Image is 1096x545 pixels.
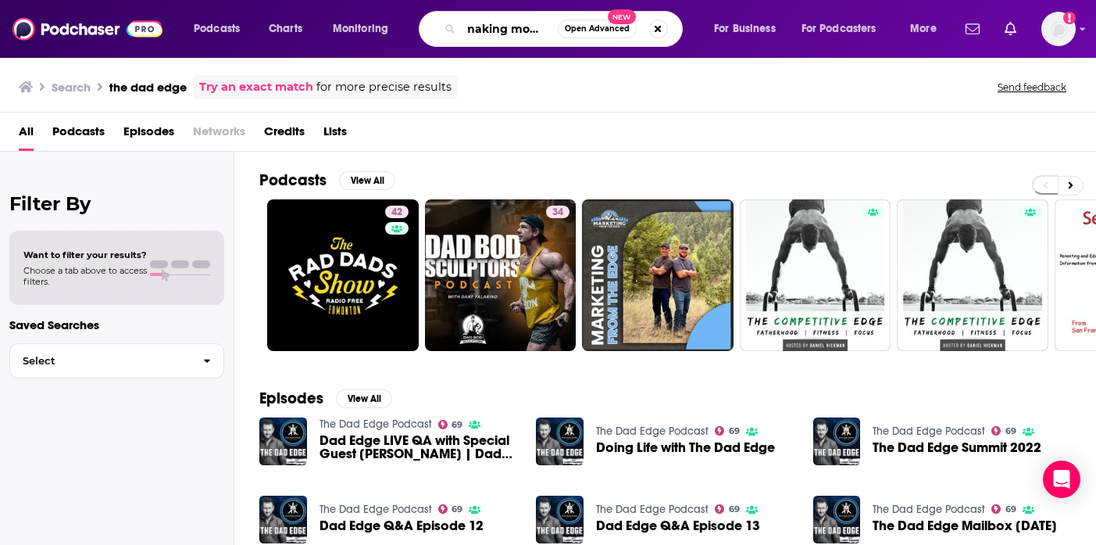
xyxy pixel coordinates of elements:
[269,18,302,40] span: Charts
[991,504,1016,514] a: 69
[873,503,985,516] a: The Dad Edge Podcast
[998,16,1023,42] a: Show notifications dropdown
[813,418,861,465] img: The Dad Edge Summit 2022
[320,418,432,431] a: The Dad Edge Podcast
[320,434,518,461] a: Dad Edge LIVE QA with Special Guest Ethan Hagner | Dad Edge Live QA Mastermind
[109,80,187,95] h3: the dad edge
[813,496,861,543] img: The Dad Edge Mailbox January 2021
[873,425,985,438] a: The Dad Edge Podcast
[336,389,392,408] button: View All
[259,170,327,190] h2: Podcasts
[259,170,395,190] a: PodcastsView All
[323,119,347,151] a: Lists
[259,389,323,408] h2: Episodes
[264,119,305,151] a: Credits
[434,11,698,47] div: Search podcasts, credits, & more...
[267,199,419,351] a: 42
[910,18,937,40] span: More
[123,119,174,151] a: Episodes
[703,16,795,41] button: open menu
[801,18,876,40] span: For Podcasters
[339,171,395,190] button: View All
[536,496,584,543] img: Dad Edge Q&A Episode 13
[9,192,224,215] h2: Filter By
[1041,12,1076,46] span: Logged in as megcassidy
[1041,12,1076,46] button: Show profile menu
[546,206,569,218] a: 34
[873,519,1057,532] a: The Dad Edge Mailbox January 2021
[558,20,637,38] button: Open AdvancedNew
[1043,461,1080,498] div: Open Intercom Messenger
[425,199,577,351] a: 34
[23,249,147,260] span: Want to filter your results?
[183,16,260,41] button: open menu
[596,519,760,532] a: Dad Edge Q&A Episode 13
[791,16,899,41] button: open menu
[9,343,224,378] button: Select
[993,81,1071,94] button: Send feedback
[608,9,636,24] span: New
[714,18,776,40] span: For Business
[316,78,452,96] span: for more precise results
[322,16,409,41] button: open menu
[199,78,313,96] a: Try an exact match
[259,496,307,543] img: Dad Edge Q&A Episode 12
[333,18,388,40] span: Monitoring
[52,119,105,151] a: Podcasts
[320,434,518,461] span: Dad Edge LIVE QA with Special Guest [PERSON_NAME] | Dad Edge Live QA Mastermind
[552,205,563,221] span: 34
[959,16,986,42] a: Show notifications dropdown
[259,16,312,41] a: Charts
[899,16,956,41] button: open menu
[194,18,240,40] span: Podcasts
[452,506,462,513] span: 69
[12,14,162,44] img: Podchaser - Follow, Share and Rate Podcasts
[320,519,484,532] a: Dad Edge Q&A Episode 12
[1005,506,1016,513] span: 69
[19,119,34,151] span: All
[259,418,307,465] img: Dad Edge LIVE QA with Special Guest Ethan Hagner | Dad Edge Live QA Mastermind
[596,503,709,516] a: The Dad Edge Podcast
[462,16,558,41] input: Search podcasts, credits, & more...
[991,426,1016,436] a: 69
[1005,428,1016,435] span: 69
[596,441,775,454] a: Doing Life with The Dad Edge
[10,356,191,366] span: Select
[385,206,409,218] a: 42
[536,418,584,465] img: Doing Life with The Dad Edge
[320,503,432,516] a: The Dad Edge Podcast
[1041,12,1076,46] img: User Profile
[452,421,462,428] span: 69
[391,205,402,221] span: 42
[729,506,740,513] span: 69
[438,504,463,514] a: 69
[565,25,630,33] span: Open Advanced
[715,504,740,514] a: 69
[193,119,245,151] span: Networks
[729,428,740,435] span: 69
[438,420,463,429] a: 69
[1063,12,1076,24] svg: Add a profile image
[873,519,1057,532] span: The Dad Edge Mailbox [DATE]
[9,317,224,332] p: Saved Searches
[52,80,91,95] h3: Search
[596,425,709,438] a: The Dad Edge Podcast
[715,426,740,436] a: 69
[873,441,1041,454] a: The Dad Edge Summit 2022
[23,265,147,287] span: Choose a tab above to access filters.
